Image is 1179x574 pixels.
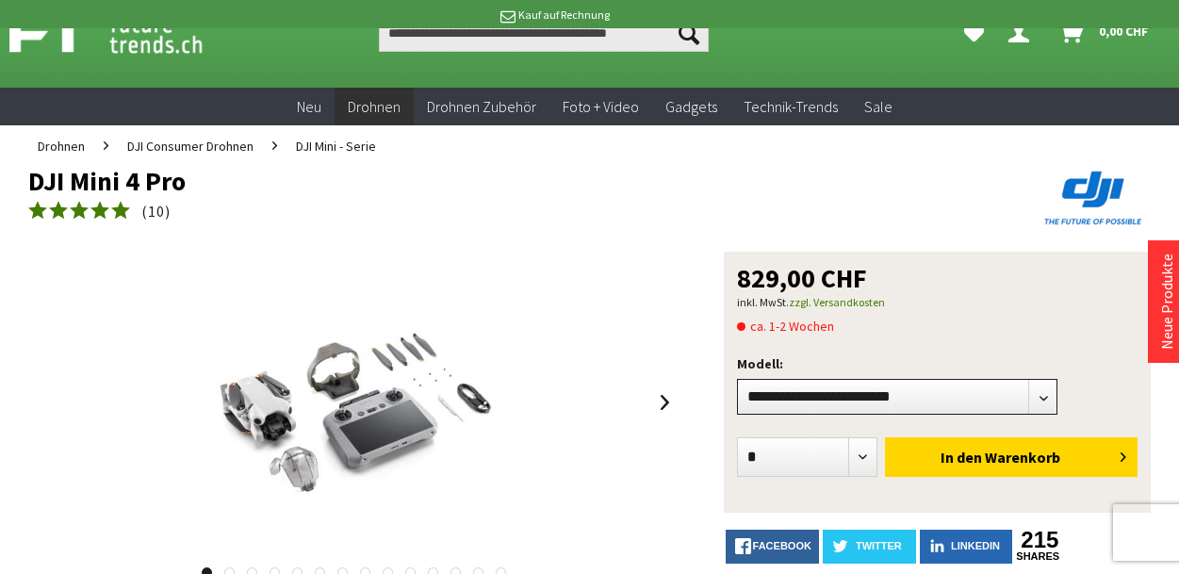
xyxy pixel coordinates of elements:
span: ( ) [141,202,171,221]
span: Sale [864,97,892,116]
a: DJI Mini - Serie [287,125,385,167]
p: Modell: [737,353,1138,375]
span: DJI Consumer Drohnen [127,138,254,155]
a: Drohnen Zubehör [414,88,549,126]
span: 829,00 CHF [737,265,867,291]
a: zzgl. Versandkosten [789,295,885,309]
a: 215 [1016,530,1052,550]
span: Gadgets [665,97,717,116]
h1: DJI Mini 4 Pro [28,167,926,195]
input: Produkt, Marke, Kategorie, EAN, Artikelnummer… [379,14,709,52]
span: Warenkorb [985,448,1060,467]
a: Gadgets [652,88,730,126]
a: Drohnen [335,88,414,126]
a: shares [1016,550,1052,563]
a: facebook [726,530,819,564]
img: DJI Mini 4 Pro [166,252,543,553]
a: Foto + Video [549,88,652,126]
span: ca. 1-2 Wochen [737,315,834,337]
span: Drohnen [38,138,85,155]
a: Warenkorb [1052,14,1158,52]
a: twitter [823,530,916,564]
span: Foto + Video [563,97,639,116]
a: Dein Konto [1001,14,1044,52]
span: twitter [856,540,902,551]
span: Drohnen [348,97,401,116]
a: LinkedIn [920,530,1013,564]
img: DJI [1038,167,1151,229]
span: Drohnen Zubehör [427,97,536,116]
span: Technik-Trends [744,97,838,116]
a: Meine Favoriten [955,14,993,52]
a: Technik-Trends [730,88,851,126]
a: DJI Consumer Drohnen [118,125,263,167]
span: 10 [148,202,165,221]
span: LinkedIn [951,540,1000,551]
span: Neu [297,97,321,116]
button: In den Warenkorb [885,437,1137,477]
a: (10) [28,200,171,223]
span: In den [941,448,982,467]
button: Suchen [669,14,709,52]
img: Shop Futuretrends - zur Startseite wechseln [9,10,244,57]
span: 0,00 CHF [1099,16,1149,46]
a: Drohnen [28,125,94,167]
span: DJI Mini - Serie [296,138,376,155]
span: facebook [753,540,811,551]
a: Neue Produkte [1157,254,1176,350]
a: Sale [851,88,906,126]
p: inkl. MwSt. [737,291,1138,314]
a: Neu [284,88,335,126]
